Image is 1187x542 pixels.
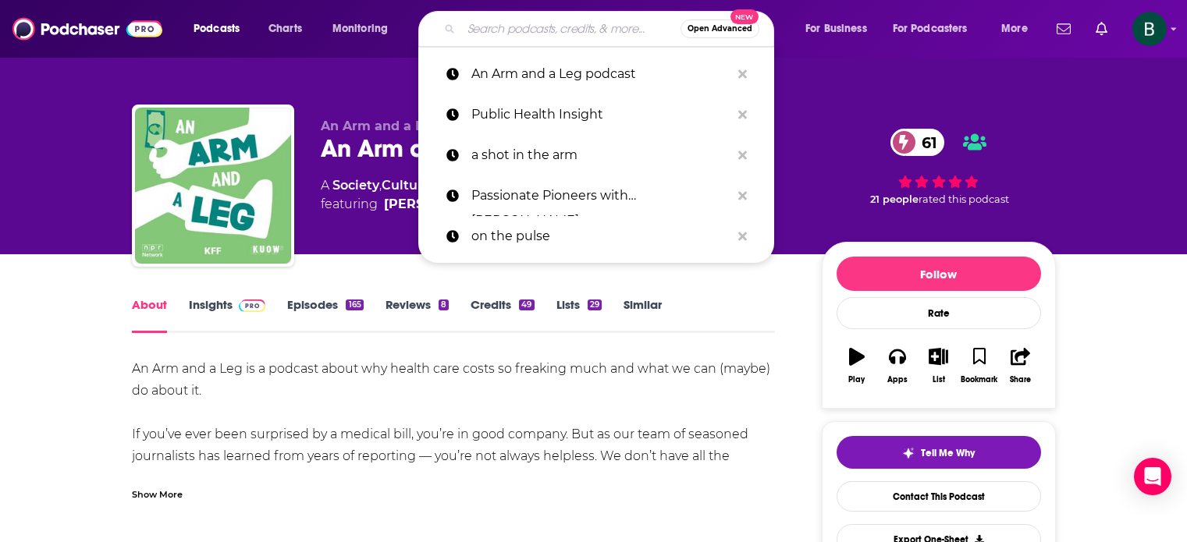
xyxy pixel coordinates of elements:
button: Follow [837,257,1041,291]
img: An Arm and a Leg [135,108,291,264]
button: Show profile menu [1132,12,1167,46]
a: Lists29 [556,297,602,333]
div: 165 [346,299,363,310]
div: A podcast [321,176,688,214]
a: Episodes165 [287,297,363,333]
div: 29 [588,299,602,310]
span: featuring [321,195,688,214]
button: Play [837,338,877,394]
button: open menu [183,16,260,41]
span: Podcasts [194,18,240,40]
div: List [933,375,945,384]
div: Open Intercom Messenger [1134,458,1171,495]
span: 61 [906,129,945,156]
button: open menu [990,16,1047,41]
a: Show notifications dropdown [1050,16,1077,42]
span: For Business [805,18,867,40]
span: Tell Me Why [921,447,975,459]
button: Open AdvancedNew [681,19,759,38]
a: An Arm and a Leg podcast [418,54,774,94]
button: Bookmark [959,338,1000,394]
img: tell me why sparkle [902,447,915,459]
div: Play [848,375,865,384]
p: on the pulse [471,216,730,257]
span: An Arm and a Leg [321,119,439,133]
button: Apps [877,338,918,394]
a: Passionate Pioneers with [PERSON_NAME] [418,175,774,216]
a: on the pulse [418,216,774,257]
button: Share [1000,338,1040,394]
p: Public Health Insight [471,94,730,135]
img: Podchaser Pro [239,299,266,312]
div: 8 [439,299,449,310]
p: Passionate Pioneers with Mike Biselli [471,175,730,216]
a: About [132,297,167,333]
a: Dan Weissmann [384,195,496,214]
a: Society [332,178,379,193]
a: Show notifications dropdown [1089,16,1114,42]
span: 21 people [870,193,919,205]
button: open menu [322,16,408,41]
a: Reviews8 [386,297,449,333]
span: For Podcasters [893,18,968,40]
div: Share [1010,375,1031,384]
span: rated this podcast [919,193,1009,205]
button: open menu [794,16,887,41]
div: Search podcasts, credits, & more... [433,11,789,47]
a: Similar [624,297,662,333]
a: InsightsPodchaser Pro [189,297,266,333]
div: 61 21 peoplerated this podcast [822,119,1056,215]
a: Charts [258,16,311,41]
button: open menu [883,16,990,41]
a: Credits49 [471,297,534,333]
div: Apps [887,375,908,384]
img: User Profile [1132,12,1167,46]
a: Contact This Podcast [837,481,1041,512]
a: 61 [890,129,945,156]
span: Charts [268,18,302,40]
a: Culture [382,178,431,193]
span: Logged in as betsy46033 [1132,12,1167,46]
span: More [1001,18,1028,40]
input: Search podcasts, credits, & more... [461,16,681,41]
p: a shot in the arm [471,135,730,175]
div: 49 [519,299,534,310]
span: , [379,178,382,193]
div: Rate [837,297,1041,329]
a: a shot in the arm [418,135,774,175]
span: Open Advanced [688,25,752,33]
span: Monitoring [332,18,388,40]
img: Podchaser - Follow, Share and Rate Podcasts [12,14,162,44]
div: Bookmark [961,375,997,384]
button: tell me why sparkleTell Me Why [837,436,1041,469]
a: Public Health Insight [418,94,774,135]
span: New [730,9,759,24]
p: An Arm and a Leg podcast [471,54,730,94]
button: List [918,338,958,394]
